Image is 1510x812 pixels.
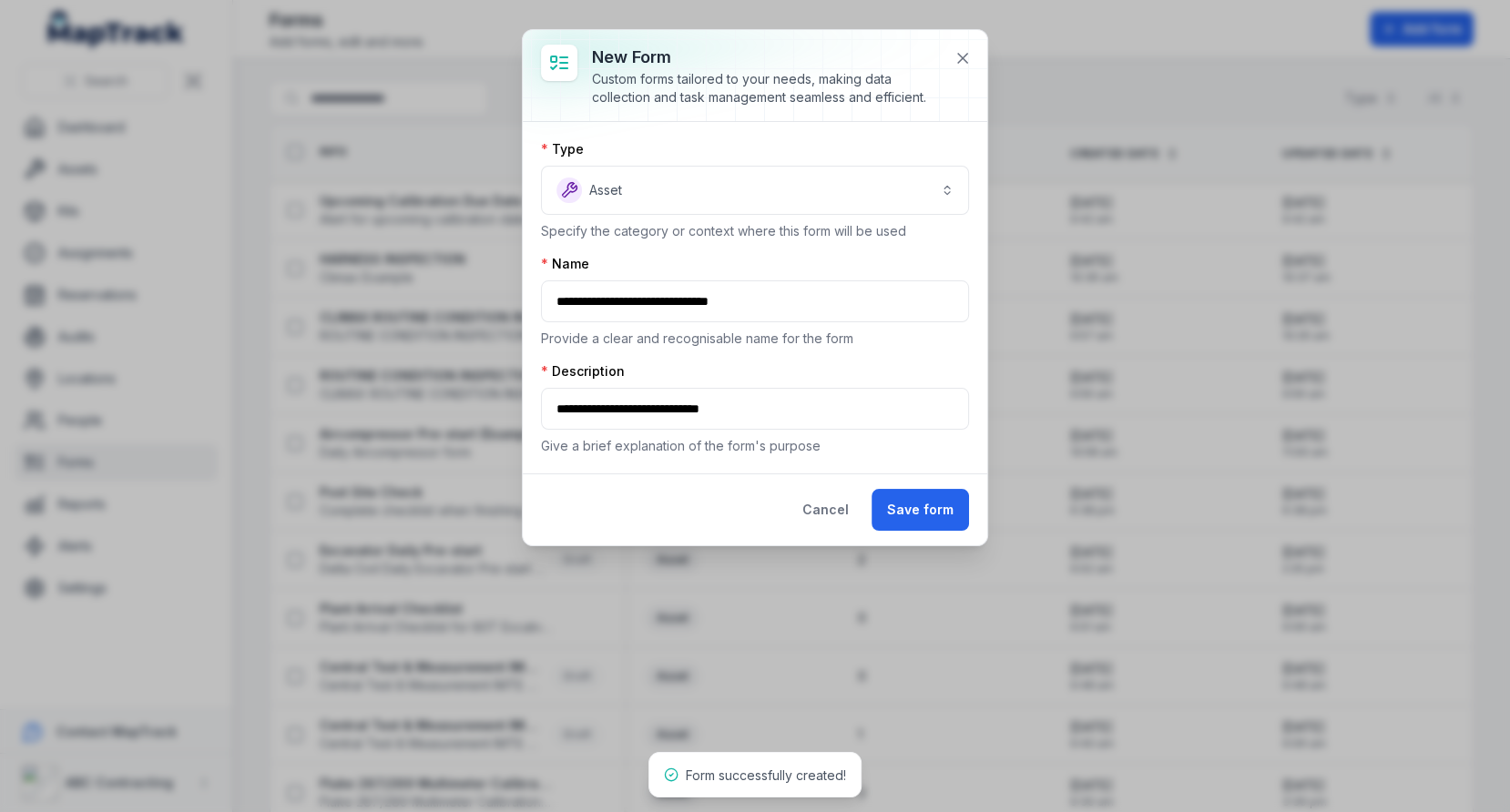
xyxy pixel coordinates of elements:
p: Give a brief explanation of the form's purpose [541,437,969,455]
p: Specify the category or context where this form will be used [541,222,969,240]
h3: New form [592,45,940,70]
button: Cancel [787,489,864,531]
button: Save form [872,489,969,531]
span: Form successfully created! [686,767,846,783]
p: Provide a clear and recognisable name for the form [541,330,969,348]
label: Type [541,140,584,158]
label: Name [541,255,589,273]
div: Custom forms tailored to your needs, making data collection and task management seamless and effi... [592,70,940,107]
button: Asset [541,166,969,215]
label: Description [541,362,625,381]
